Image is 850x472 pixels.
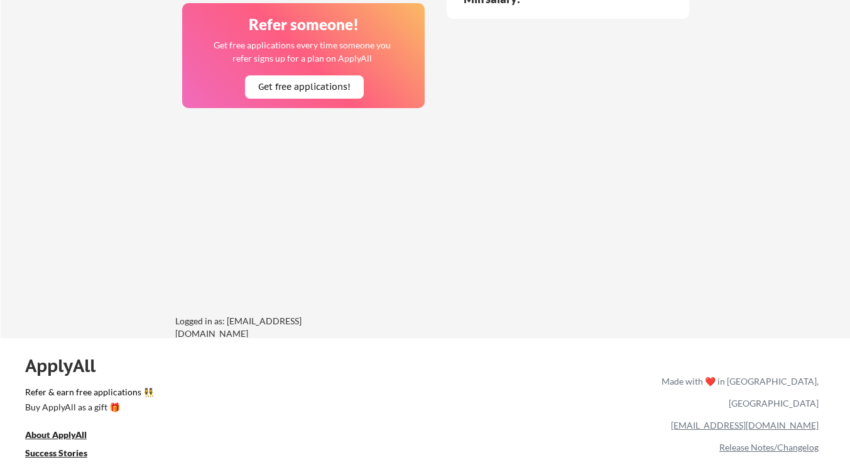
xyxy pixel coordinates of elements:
[25,447,87,458] u: Success Stories
[25,447,104,463] a: Success Stories
[25,355,110,376] div: ApplyAll
[25,403,151,412] div: Buy ApplyAll as a gift 🎁
[245,75,364,99] button: Get free applications!
[657,370,819,414] div: Made with ❤️ in [GEOGRAPHIC_DATA], [GEOGRAPHIC_DATA]
[175,315,364,339] div: Logged in as: [EMAIL_ADDRESS][DOMAIN_NAME]
[25,429,104,444] a: About ApplyAll
[213,38,392,65] div: Get free applications every time someone you refer signs up for a plan on ApplyAll
[25,429,87,440] u: About ApplyAll
[25,388,399,401] a: Refer & earn free applications 👯‍♀️
[25,401,151,417] a: Buy ApplyAll as a gift 🎁
[719,442,819,453] a: Release Notes/Changelog
[187,17,421,32] div: Refer someone!
[671,420,819,431] a: [EMAIL_ADDRESS][DOMAIN_NAME]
